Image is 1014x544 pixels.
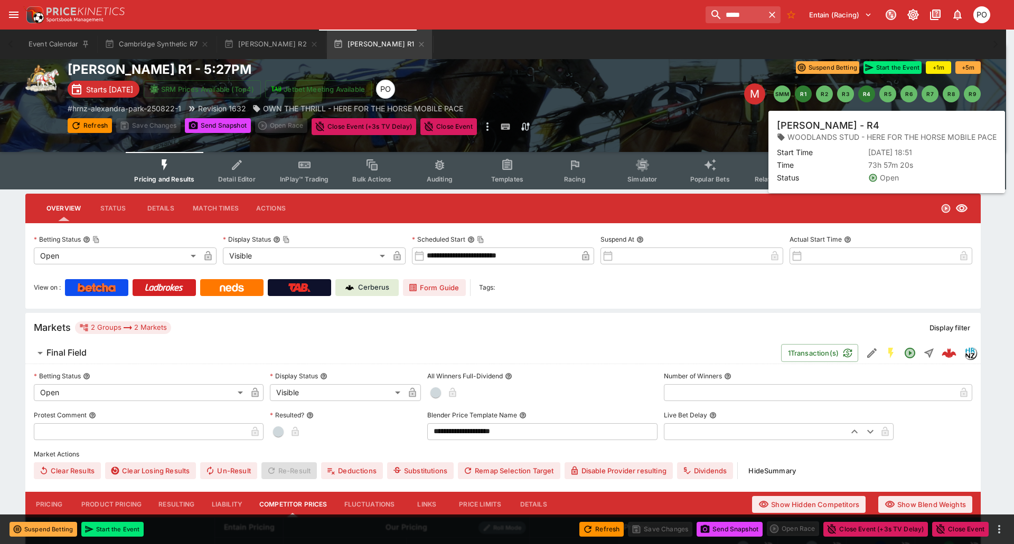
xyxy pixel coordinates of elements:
h2: Copy To Clipboard [68,61,524,78]
p: Resulted? [270,411,304,419]
button: R8 [943,85,960,102]
h6: Final Field [46,347,87,358]
div: OWN THE THRILL - HERE FOR THE HORSE MOBILE PACE [252,103,463,114]
button: HideSummary [742,462,802,479]
button: [PERSON_NAME] R1 [327,30,433,59]
img: Betcha [78,283,116,292]
span: InPlay™ Trading [280,175,328,183]
p: Cerberus [358,282,389,293]
button: Start the Event [863,61,922,74]
button: Send Snapshot [697,522,763,537]
button: Documentation [926,5,945,24]
svg: Open [904,347,916,359]
p: Auto-Save [943,121,976,132]
button: Un-Result [200,462,257,479]
img: Cerberus [345,283,354,292]
button: R9 [964,85,981,102]
div: Open [34,247,200,264]
button: Details [137,196,184,221]
button: Disable Provider resulting [565,462,673,479]
button: Fluctuations [336,492,403,517]
div: Open [34,384,247,401]
button: Remap Selection Target [458,462,560,479]
button: Match Times [184,196,247,221]
button: more [481,118,494,135]
span: Popular Bets [690,175,730,183]
p: Actual Start Time [790,235,842,244]
a: Form Guide [403,279,466,296]
img: Ladbrokes [145,283,183,292]
div: Philip OConnor [973,6,990,23]
button: Suspend Betting [10,522,77,537]
button: Send Snapshot [185,118,251,133]
span: Bulk Actions [352,175,391,183]
button: Price Limits [450,492,510,517]
button: Close Event (+3s TV Delay) [823,522,928,537]
p: Overtype [843,121,872,132]
img: jetbet-logo.svg [271,84,281,94]
label: Market Actions [34,446,972,462]
button: Product Pricing [73,492,150,517]
button: Pricing [25,492,73,517]
div: Event type filters [126,152,880,189]
button: +5m [955,61,981,74]
span: System Controls [820,175,871,183]
button: Resulting [150,492,203,517]
button: Refresh [68,118,112,133]
p: Display Status [270,371,318,380]
img: Neds [220,283,243,292]
div: 52d0af4e-232c-4765-8282-5a42afdecb38 [942,346,956,360]
button: Close Event [420,118,477,135]
p: Blender Price Template Name [427,411,517,419]
p: Betting Status [34,235,81,244]
button: Jetbet Meeting Available [265,80,372,98]
button: Refresh [579,522,624,537]
span: Simulator [627,175,657,183]
button: Show Hidden Competitors [752,496,866,513]
p: Number of Winners [664,371,722,380]
nav: pagination navigation [774,85,981,102]
button: SMM [774,85,791,102]
span: Auditing [427,175,453,183]
button: Copy To Clipboard [477,236,484,243]
label: Tags: [479,279,495,296]
button: Overview [38,196,89,221]
button: Philip OConnor [970,3,993,26]
button: Links [403,492,450,517]
button: Dividends [677,462,733,479]
button: Clear Results [34,462,101,479]
img: harness_racing.png [25,61,59,95]
button: Straight [919,343,938,362]
button: Details [510,492,557,517]
div: 2 Groups 2 Markets [79,321,167,334]
button: more [993,523,1006,536]
span: Racing [564,175,586,183]
p: Betting Status [34,371,81,380]
p: Starts [DATE] [86,84,133,95]
button: No Bookmarks [783,6,800,23]
button: R3 [837,85,854,102]
button: 1Transaction(s) [781,344,858,362]
span: Templates [491,175,523,183]
img: Sportsbook Management [46,17,104,22]
button: Open [900,343,919,362]
button: Connected to PK [881,5,900,24]
div: Start From [826,119,981,135]
button: Substitutions [387,462,454,479]
p: Override [894,121,921,132]
p: OWN THE THRILL - HERE FOR THE HORSE MOBILE PACE [263,103,463,114]
a: 52d0af4e-232c-4765-8282-5a42afdecb38 [938,342,960,364]
button: Liability [203,492,251,517]
p: Live Bet Delay [664,411,707,419]
button: Event Calendar [22,30,96,59]
img: PriceKinetics Logo [23,4,44,25]
label: View on : [34,279,61,296]
div: hrnz [964,347,977,359]
div: Visible [270,384,404,401]
button: Toggle light/dark mode [904,5,923,24]
p: All Winners Full-Dividend [427,371,503,380]
button: Start the Event [81,522,144,537]
p: Display Status [223,235,271,244]
div: Philip OConnor [376,80,395,99]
